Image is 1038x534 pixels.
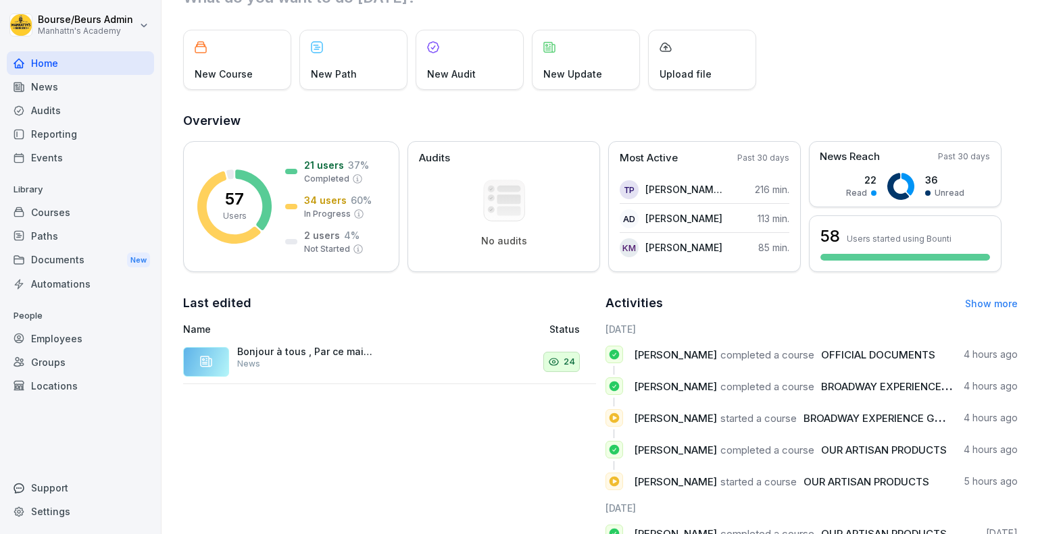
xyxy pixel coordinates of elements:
p: Bonjour à tous , Par ce mail , nous vous notifions que les modules de formation ont été mis à jou... [237,346,372,358]
p: Bourse/Beurs Admin [38,14,133,26]
p: Upload file [660,67,712,81]
span: started a course [720,475,797,488]
a: Automations [7,272,154,296]
p: News [237,358,260,370]
a: Groups [7,350,154,374]
span: completed a course [720,444,814,456]
p: Most Active [620,151,678,166]
span: [PERSON_NAME] [634,412,717,425]
span: [PERSON_NAME] [634,475,717,488]
p: 37 % [348,158,369,172]
p: Not Started [304,243,350,255]
p: 85 min. [758,240,789,255]
p: People [7,305,154,327]
span: BROADWAY EXPERIENCE GUIDE [821,380,975,393]
p: New Path [311,67,357,81]
p: Past 30 days [737,152,789,164]
div: New [127,252,150,268]
h2: Activities [605,294,663,313]
p: Unread [935,187,964,199]
p: Users [223,210,247,222]
p: New Update [543,67,602,81]
h6: [DATE] [605,501,1018,515]
a: Bonjour à tous , Par ce mail , nous vous notifions que les modules de formation ont été mis à jou... [183,340,596,384]
p: Users started using Bounti [847,234,951,244]
span: [PERSON_NAME] [634,380,717,393]
a: Settings [7,500,154,523]
p: [PERSON_NAME] [645,211,722,225]
div: Documents [7,248,154,273]
p: Completed [304,173,349,185]
p: News Reach [820,149,880,165]
p: 4 hours ago [964,443,1018,456]
p: New Audit [427,67,476,81]
a: Events [7,146,154,169]
span: completed a course [720,380,814,393]
p: 21 users [304,158,344,172]
p: New Course [195,67,253,81]
p: 4 hours ago [964,411,1018,425]
p: Past 30 days [938,151,990,163]
p: Name [183,322,437,336]
p: [PERSON_NAME] petit [645,182,723,196]
a: Home [7,51,154,75]
p: 2 users [304,228,340,242]
p: Manhattn's Academy [38,26,133,36]
h3: 58 [820,225,840,248]
a: Audits [7,99,154,122]
p: 24 [564,355,575,369]
p: 5 hours ago [964,475,1018,488]
span: BROADWAY EXPERIENCE GUIDE [804,412,958,425]
p: 57 [225,191,244,207]
a: Courses [7,201,154,224]
div: KM [620,238,639,257]
div: AD [620,209,639,228]
p: 216 min. [755,182,789,196]
a: News [7,75,154,99]
p: Status [549,322,580,336]
span: [PERSON_NAME] [634,444,717,456]
p: In Progress [304,208,351,220]
p: 4 hours ago [964,348,1018,361]
p: No audits [481,235,527,247]
span: started a course [720,412,797,425]
a: Reporting [7,122,154,146]
a: Locations [7,374,154,398]
span: OFFICIAL DOCUMENTS [821,348,935,361]
a: Employees [7,327,154,350]
p: Audits [419,151,450,166]
div: Support [7,476,154,500]
p: 113 min. [758,211,789,225]
p: 4 hours ago [964,379,1018,393]
p: Read [846,187,867,199]
a: Show more [965,298,1018,309]
span: OUR ARTISAN PRODUCTS [804,475,929,488]
h2: Last edited [183,294,596,313]
a: DocumentsNew [7,248,154,273]
span: OUR ARTISAN PRODUCTS [821,444,947,456]
p: 36 [925,173,964,187]
h2: Overview [183,111,1018,130]
div: tp [620,180,639,199]
p: Library [7,179,154,201]
p: 22 [846,173,876,187]
p: 60 % [351,193,372,207]
p: 4 % [344,228,360,242]
a: Paths [7,224,154,248]
span: completed a course [720,348,814,361]
p: [PERSON_NAME] [645,240,722,255]
p: 34 users [304,193,347,207]
span: [PERSON_NAME] [634,348,717,361]
h6: [DATE] [605,322,1018,336]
